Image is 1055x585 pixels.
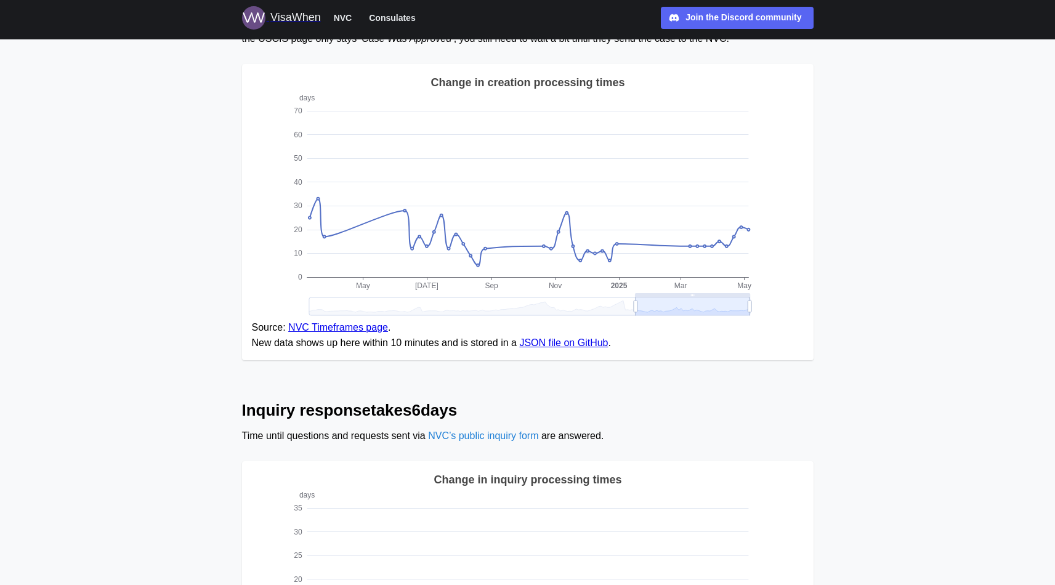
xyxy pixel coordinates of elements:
div: Join the Discord community [685,11,801,25]
text: Nov [548,281,561,290]
text: Change in creation processing times [430,76,625,89]
text: 2025 [610,281,627,290]
text: Change in inquiry processing times [434,474,621,486]
a: NVC Timeframes page [288,322,388,333]
span: Consulates [369,10,415,25]
button: NVC [328,10,358,26]
text: 0 [297,273,302,281]
text: days [299,94,314,102]
text: May [737,281,751,290]
a: JSON file on GitHub [519,337,608,348]
text: 30 [294,528,302,536]
div: Time until questions and requests sent via are answered. [242,429,814,444]
text: 20 [294,225,302,234]
text: 10 [294,249,302,257]
text: days [299,491,314,499]
text: May [356,281,370,290]
a: NVC’s public inquiry form [428,430,538,441]
text: 60 [294,130,302,139]
text: Sep [485,281,498,290]
img: Logo for VisaWhen [242,6,265,30]
text: 40 [294,177,302,186]
h2: Inquiry response takes 6 days [242,400,814,421]
span: NVC [334,10,352,25]
text: 20 [294,575,302,584]
text: 70 [294,107,302,115]
text: 50 [294,154,302,163]
text: [DATE] [415,281,439,290]
button: Consulates [363,10,421,26]
text: 30 [294,201,302,210]
div: VisaWhen [270,9,321,26]
text: 35 [294,504,302,512]
figcaption: Source: . New data shows up here within 10 minutes and is stored in a . [252,320,804,351]
text: 25 [294,551,302,560]
span: ‘Case Was Approved’ [360,33,454,44]
text: Mar [674,281,687,290]
a: Logo for VisaWhen VisaWhen [242,6,321,30]
a: Join the Discord community [661,7,814,29]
